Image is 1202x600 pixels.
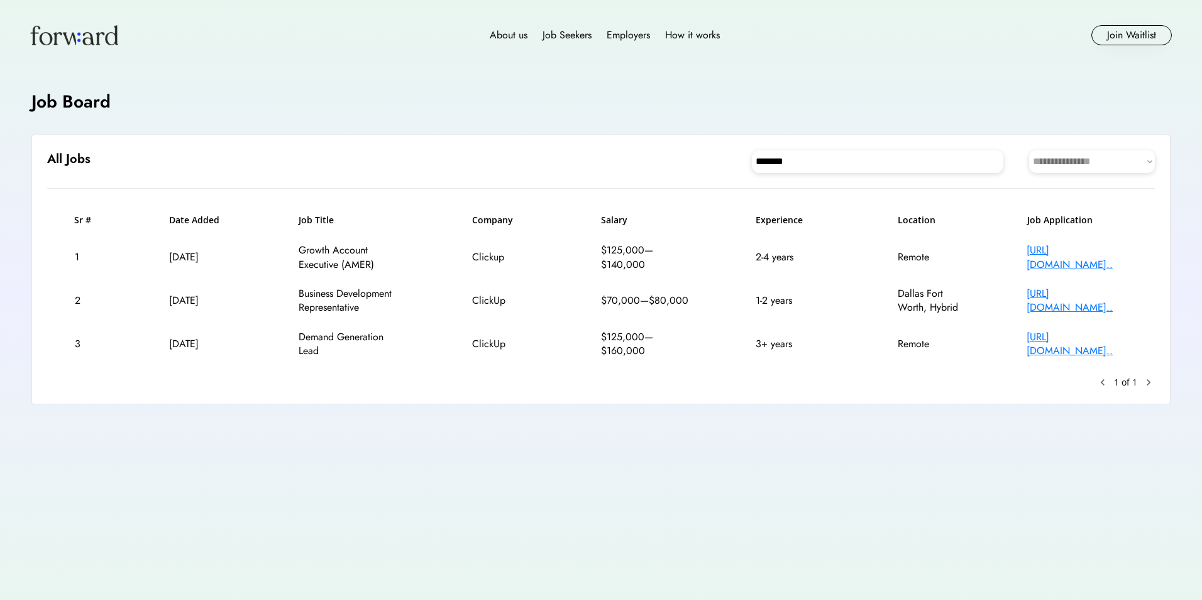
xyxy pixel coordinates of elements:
[75,250,103,264] div: 1
[601,330,689,358] div: $125,000—$160,000
[1114,376,1137,389] div: 1 of 1
[1027,287,1127,315] div: [URL][DOMAIN_NAME]..
[31,89,111,114] h4: Job Board
[169,214,232,226] h6: Date Added
[1027,214,1128,226] h6: Job Application
[299,287,405,315] div: Business Development Representative
[299,243,405,272] div: Growth Account Executive (AMER)
[472,294,535,308] div: ClickUp
[472,214,535,226] h6: Company
[898,214,961,226] h6: Location
[543,28,592,43] div: Job Seekers
[1027,243,1127,272] div: [URL][DOMAIN_NAME]..
[75,294,103,308] div: 2
[601,294,689,308] div: $70,000—$80,000
[169,294,232,308] div: [DATE]
[756,214,831,226] h6: Experience
[490,28,527,43] div: About us
[169,337,232,351] div: [DATE]
[607,28,650,43] div: Employers
[898,337,961,351] div: Remote
[756,250,831,264] div: 2-4 years
[169,250,232,264] div: [DATE]
[299,330,405,358] div: Demand Generation Lead
[472,337,535,351] div: ClickUp
[30,25,118,45] img: Forward logo
[75,337,103,351] div: 3
[1096,376,1109,389] button: keyboard_arrow_left
[601,214,689,226] h6: Salary
[299,214,334,226] h6: Job Title
[74,214,102,226] h6: Sr #
[756,294,831,308] div: 1-2 years
[1142,376,1155,389] button: chevron_right
[47,150,91,168] h6: All Jobs
[756,337,831,351] div: 3+ years
[1027,330,1127,358] div: [URL][DOMAIN_NAME]..
[1091,25,1172,45] button: Join Waitlist
[601,243,689,272] div: $125,000—$140,000
[898,250,961,264] div: Remote
[898,287,961,315] div: Dallas Fort Worth, Hybrid
[665,28,720,43] div: How it works
[472,250,535,264] div: Clickup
